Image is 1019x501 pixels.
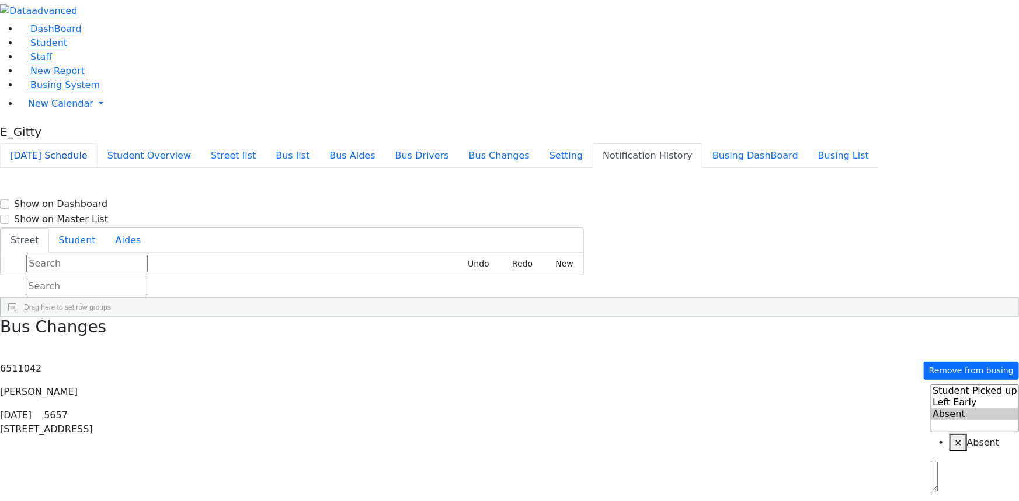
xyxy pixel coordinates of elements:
span: Absent [967,437,1000,448]
div: Street [1,253,583,275]
span: 5657 [44,409,68,421]
input: Search [26,255,148,272]
button: Busing List [808,143,879,168]
a: Busing System [19,79,100,90]
button: Student Overview [98,143,201,168]
option: Absent [931,408,1018,420]
span: Staff [30,51,52,62]
span: Busing System [30,79,100,90]
button: Undo [455,255,495,273]
a: DashBoard [19,23,82,34]
span: DashBoard [30,23,82,34]
button: Remove from busing [924,362,1019,380]
option: Left Early [931,397,1018,408]
a: New Calendar [19,92,1019,115]
button: Notification History [593,143,702,168]
span: Student [30,37,67,48]
button: Aides [106,228,151,253]
a: New Report [19,65,85,76]
a: Staff [19,51,52,62]
label: Show on Master List [14,212,108,226]
span: New Report [30,65,85,76]
a: Student [19,37,67,48]
button: Bus list [266,143,319,168]
span: × [954,437,962,448]
option: Student Picked up [931,385,1018,397]
label: Show on Dashboard [14,197,107,211]
button: Bus Drivers [385,143,459,168]
button: Busing DashBoard [702,143,808,168]
button: Redo [499,255,538,273]
span: Drag here to set row groups [24,303,111,311]
button: Bus Changes [459,143,540,168]
button: Street list [201,143,266,168]
button: Setting [540,143,593,168]
button: Remove item [950,434,966,451]
input: Search [26,278,147,295]
span: New Calendar [28,98,93,109]
button: Student [49,228,106,253]
li: Absent [950,434,1019,451]
button: Street [1,228,49,253]
button: Bus Aides [319,143,385,168]
textarea: Search [931,461,938,492]
button: New [542,255,579,273]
